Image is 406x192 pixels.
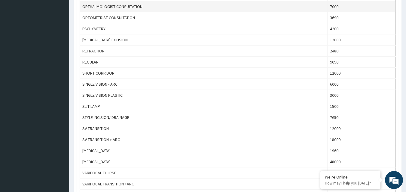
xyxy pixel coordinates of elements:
[3,128,114,149] textarea: Type your message and hit 'Enter'
[325,174,376,180] div: We're Online!
[80,12,328,23] td: OPTOMETRIST CONSULTATION
[80,112,328,123] td: STYLE INCISION/ DRAINAGE
[80,167,328,179] td: VARIFOCAL ELLIPSE
[327,1,395,12] td: 7000
[327,46,395,57] td: 2480
[11,30,24,45] img: d_794563401_company_1708531726252_794563401
[35,58,83,118] span: We're online!
[327,34,395,46] td: 12000
[327,156,395,167] td: 48000
[80,46,328,57] td: REFRACTION
[80,1,328,12] td: OPTHALMOLOGIST CONSULTATION
[80,90,328,101] td: SINGLE VISION PLASTIC
[327,101,395,112] td: 1500
[325,181,376,186] p: How may I help you today?
[80,34,328,46] td: [MEDICAL_DATA] EXCISION
[80,123,328,134] td: SV TRANSITION
[327,68,395,79] td: 12000
[327,79,395,90] td: 6000
[327,23,395,34] td: 4200
[80,145,328,156] td: [MEDICAL_DATA]
[99,3,113,17] div: Minimize live chat window
[80,101,328,112] td: SLIT LAMP
[327,123,395,134] td: 12000
[80,179,328,190] td: VARIFOCAL TRANSITION +ARC
[31,34,101,41] div: Chat with us now
[80,134,328,145] td: SV TRANSITION + ARC
[80,156,328,167] td: [MEDICAL_DATA]
[327,167,395,179] td: 12000
[327,90,395,101] td: 3000
[327,12,395,23] td: 3690
[80,79,328,90] td: SINGLE VISION - ARC
[327,134,395,145] td: 18000
[80,57,328,68] td: REGULAR
[327,57,395,68] td: 9090
[327,112,395,123] td: 7650
[80,68,328,79] td: SHORT CORRIDOR
[80,23,328,34] td: PACHYMETRY
[327,145,395,156] td: 1960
